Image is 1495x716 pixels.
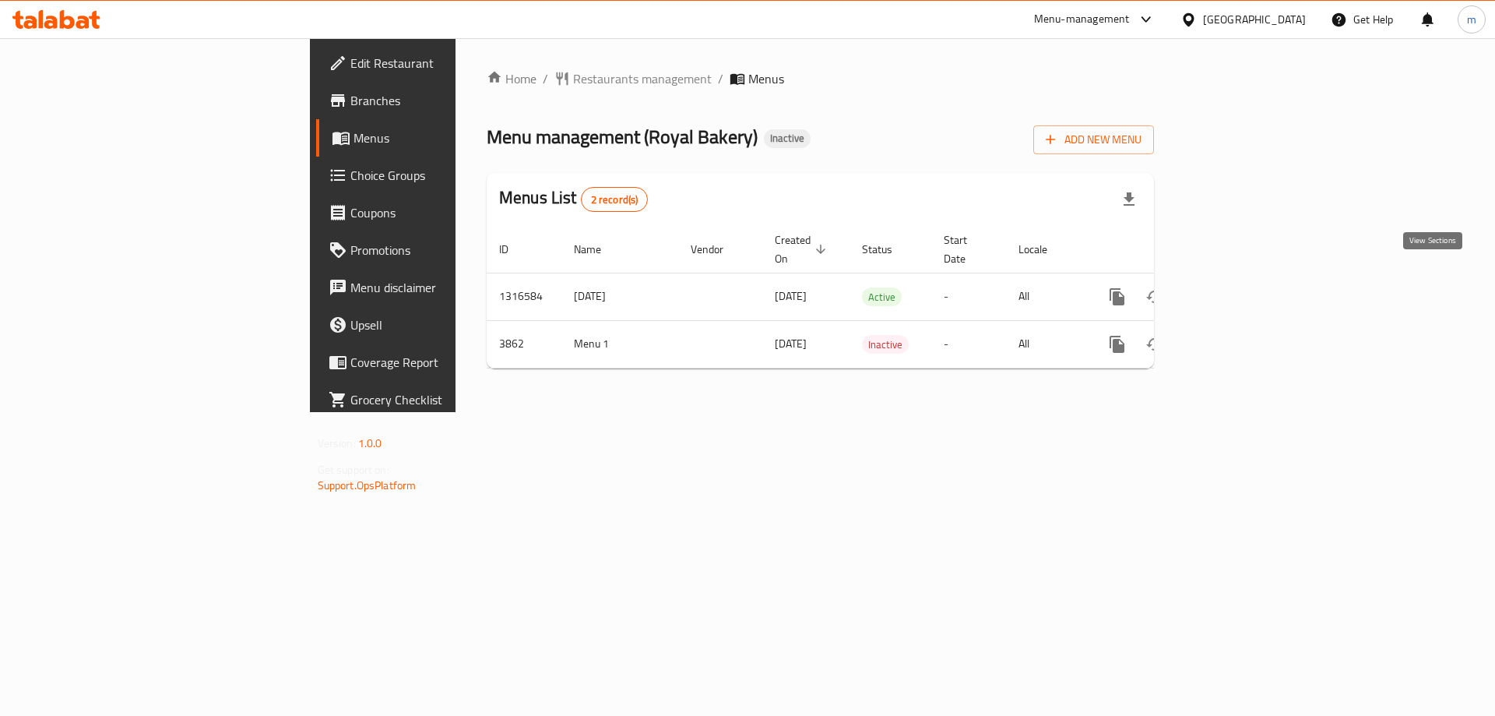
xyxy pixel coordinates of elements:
[944,231,987,268] span: Start Date
[775,286,807,306] span: [DATE]
[1099,278,1136,316] button: more
[862,336,909,354] span: Inactive
[1203,11,1306,28] div: [GEOGRAPHIC_DATA]
[350,203,547,222] span: Coupons
[316,82,560,119] a: Branches
[764,132,811,145] span: Inactive
[554,69,712,88] a: Restaurants management
[775,333,807,354] span: [DATE]
[499,240,529,259] span: ID
[1099,326,1136,363] button: more
[487,119,758,154] span: Menu management ( Royal Bakery )
[581,187,649,212] div: Total records count
[561,320,678,368] td: Menu 1
[358,433,382,453] span: 1.0.0
[931,273,1006,320] td: -
[350,166,547,185] span: Choice Groups
[350,241,547,259] span: Promotions
[1006,273,1086,320] td: All
[499,186,648,212] h2: Menus List
[354,129,547,147] span: Menus
[316,119,560,157] a: Menus
[316,157,560,194] a: Choice Groups
[931,320,1006,368] td: -
[1086,226,1261,273] th: Actions
[316,269,560,306] a: Menu disclaimer
[318,433,356,453] span: Version:
[1033,125,1154,154] button: Add New Menu
[1046,130,1141,150] span: Add New Menu
[318,460,389,480] span: Get support on:
[862,240,913,259] span: Status
[573,69,712,88] span: Restaurants management
[316,344,560,381] a: Coverage Report
[350,390,547,409] span: Grocery Checklist
[316,381,560,418] a: Grocery Checklist
[1110,181,1148,218] div: Export file
[350,316,547,334] span: Upsell
[316,44,560,82] a: Edit Restaurant
[487,69,1154,88] nav: breadcrumb
[862,288,902,306] span: Active
[582,192,648,207] span: 2 record(s)
[350,353,547,372] span: Coverage Report
[764,129,811,148] div: Inactive
[775,231,831,268] span: Created On
[1467,11,1476,28] span: m
[748,69,784,88] span: Menus
[574,240,621,259] span: Name
[561,273,678,320] td: [DATE]
[487,226,1261,369] table: enhanced table
[316,194,560,231] a: Coupons
[350,54,547,72] span: Edit Restaurant
[318,475,417,496] a: Support.OpsPlatform
[862,335,909,354] div: Inactive
[316,306,560,344] a: Upsell
[350,91,547,110] span: Branches
[1018,240,1068,259] span: Locale
[718,69,723,88] li: /
[1136,278,1173,316] button: Change Status
[862,287,902,306] div: Active
[350,278,547,297] span: Menu disclaimer
[1034,10,1130,29] div: Menu-management
[1006,320,1086,368] td: All
[691,240,744,259] span: Vendor
[316,231,560,269] a: Promotions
